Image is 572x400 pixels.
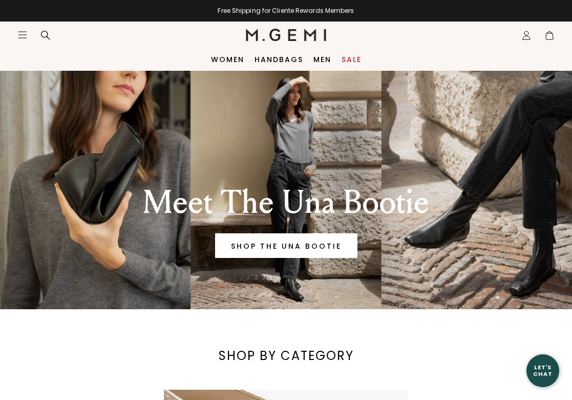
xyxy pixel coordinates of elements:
[17,30,28,40] button: Open site menu
[215,233,357,258] a: Banner primary button
[211,55,244,64] a: Women
[96,184,476,221] div: Meet The Una Bootie
[342,55,362,64] a: Sale
[526,364,559,377] div: Let's Chat
[313,55,331,64] a: Men
[255,55,303,64] a: Handbags
[215,348,357,364] div: SHOP BY CATEGORY
[246,29,326,41] img: M.Gemi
